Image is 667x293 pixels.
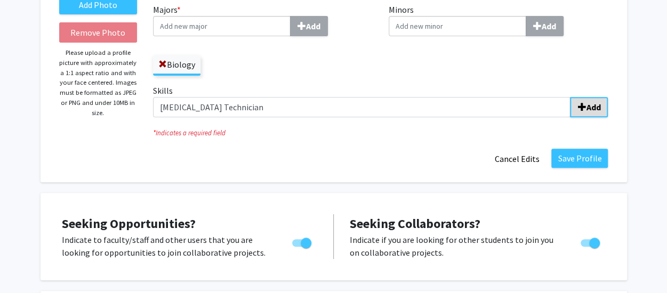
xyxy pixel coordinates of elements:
[59,48,138,118] p: Please upload a profile picture with approximately a 1:1 aspect ratio and with your face centered...
[153,84,608,117] label: Skills
[350,233,560,259] p: Indicate if you are looking for other students to join you on collaborative projects.
[526,16,564,36] button: Minors
[576,233,606,249] div: Toggle
[389,3,608,36] label: Minors
[8,245,45,285] iframe: Chat
[153,16,291,36] input: Majors*Add
[487,149,546,169] button: Cancel Edits
[551,149,608,168] button: Save Profile
[290,16,328,36] button: Majors*
[62,215,196,232] span: Seeking Opportunities?
[288,233,317,249] div: Toggle
[542,21,556,31] b: Add
[350,215,480,232] span: Seeking Collaborators?
[153,128,608,138] i: Indicates a required field
[153,97,570,117] input: SkillsAdd
[389,16,526,36] input: MinorsAdd
[153,55,200,74] label: Biology
[586,102,600,112] b: Add
[153,3,373,36] label: Majors
[306,21,320,31] b: Add
[570,97,608,117] button: Skills
[59,22,138,43] button: Remove Photo
[62,233,272,259] p: Indicate to faculty/staff and other users that you are looking for opportunities to join collabor...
